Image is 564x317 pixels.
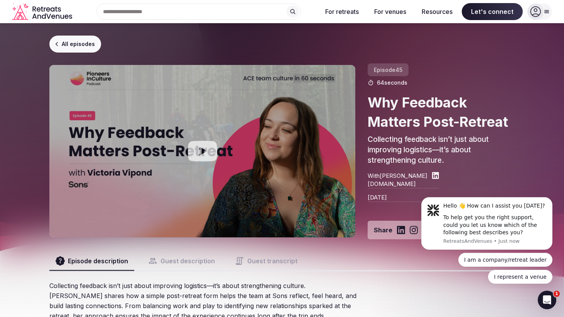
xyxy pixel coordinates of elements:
a: Share on LinkedIn [397,225,405,235]
span: Share [374,226,392,234]
button: Episode description [49,252,134,270]
button: For retreats [319,3,365,20]
button: Resources [415,3,459,20]
button: Play video [49,65,355,237]
span: Episode 45 [368,63,409,76]
iframe: Intercom live chat [538,291,556,309]
a: [DOMAIN_NAME] [368,180,439,188]
a: All episodes [49,36,101,53]
button: Guest transcript [229,252,304,270]
span: Let's connect [462,3,523,20]
iframe: Intercom notifications message [410,190,564,288]
p: With [PERSON_NAME] [368,172,427,180]
span: 64 seconds [377,79,407,87]
button: Guest description [142,252,221,270]
p: [DATE] [368,188,439,201]
p: Collecting feedback isn’t just about improving logistics—it’s about strengthening culture. [368,135,515,165]
a: Visit the homepage [12,3,74,20]
span: 1 [554,291,560,297]
h2: Why Feedback Matters Post-Retreat [368,93,515,132]
svg: Retreats and Venues company logo [12,3,74,20]
button: For venues [368,3,412,20]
